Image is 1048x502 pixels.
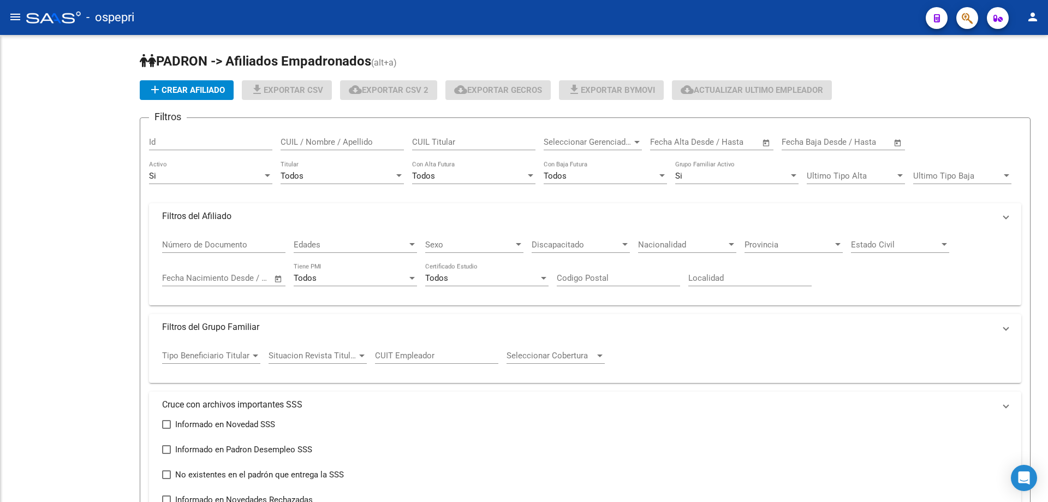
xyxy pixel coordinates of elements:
span: Exportar CSV 2 [349,85,428,95]
span: Todos [544,171,567,181]
span: Todos [281,171,303,181]
button: Exportar GECROS [445,80,551,100]
mat-panel-title: Filtros del Afiliado [162,210,995,222]
input: Fecha fin [216,273,269,283]
span: (alt+a) [371,57,397,68]
input: Fecha inicio [162,273,206,283]
span: Actualizar ultimo Empleador [681,85,823,95]
div: Filtros del Grupo Familiar [149,340,1021,383]
span: Exportar CSV [251,85,323,95]
div: Filtros del Afiliado [149,229,1021,306]
mat-icon: menu [9,10,22,23]
input: Fecha fin [704,137,757,147]
span: Nacionalidad [638,240,727,250]
button: Exportar CSV [242,80,332,100]
span: Si [675,171,682,181]
div: Open Intercom Messenger [1011,465,1037,491]
span: Si [149,171,156,181]
mat-expansion-panel-header: Filtros del Afiliado [149,203,1021,229]
button: Exportar CSV 2 [340,80,437,100]
span: Todos [425,273,448,283]
mat-icon: file_download [251,83,264,96]
span: Informado en Padron Desempleo SSS [175,443,312,456]
span: Seleccionar Cobertura [507,351,595,361]
span: PADRON -> Afiliados Empadronados [140,54,371,69]
mat-icon: add [148,83,162,96]
button: Open calendar [760,137,773,149]
span: Crear Afiliado [148,85,225,95]
span: Exportar Bymovi [568,85,655,95]
span: Todos [294,273,317,283]
mat-icon: person [1026,10,1039,23]
span: Edades [294,240,407,250]
span: Situacion Revista Titular [269,351,357,361]
span: No existentes en el padrón que entrega la SSS [175,468,344,481]
input: Fecha fin [836,137,889,147]
mat-icon: cloud_download [681,83,694,96]
span: Tipo Beneficiario Titular [162,351,251,361]
span: Provincia [745,240,833,250]
span: Discapacitado [532,240,620,250]
span: Seleccionar Gerenciador [544,137,632,147]
input: Fecha inicio [782,137,826,147]
button: Actualizar ultimo Empleador [672,80,832,100]
span: - ospepri [86,5,134,29]
button: Crear Afiliado [140,80,234,100]
button: Open calendar [892,137,904,149]
span: Exportar GECROS [454,85,542,95]
mat-icon: cloud_download [349,83,362,96]
span: Estado Civil [851,240,939,250]
mat-icon: file_download [568,83,581,96]
mat-expansion-panel-header: Cruce con archivos importantes SSS [149,392,1021,418]
h3: Filtros [149,109,187,125]
span: Todos [412,171,435,181]
mat-panel-title: Filtros del Grupo Familiar [162,321,995,333]
button: Open calendar [272,273,285,285]
input: Fecha inicio [650,137,694,147]
span: Ultimo Tipo Alta [807,171,895,181]
span: Sexo [425,240,514,250]
button: Exportar Bymovi [559,80,664,100]
span: Ultimo Tipo Baja [913,171,1002,181]
span: Informado en Novedad SSS [175,418,275,431]
mat-expansion-panel-header: Filtros del Grupo Familiar [149,314,1021,340]
mat-panel-title: Cruce con archivos importantes SSS [162,399,995,411]
mat-icon: cloud_download [454,83,467,96]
